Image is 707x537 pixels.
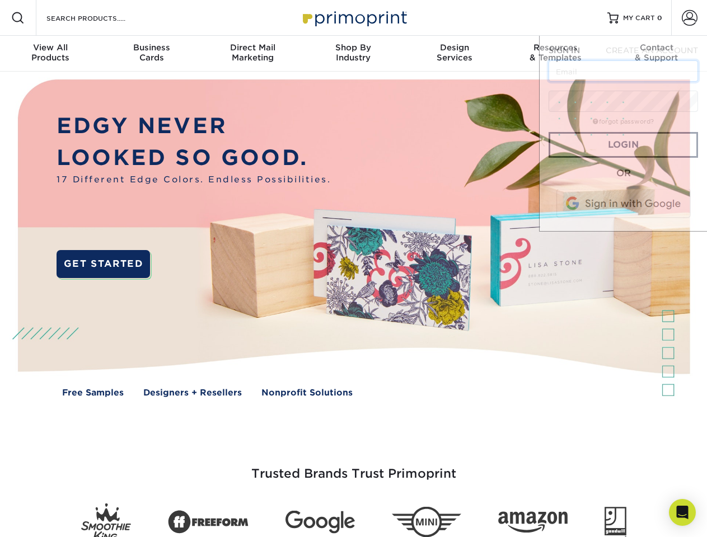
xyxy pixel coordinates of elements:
[62,387,124,399] a: Free Samples
[45,11,154,25] input: SEARCH PRODUCTS.....
[57,250,150,278] a: GET STARTED
[657,14,662,22] span: 0
[605,507,626,537] img: Goodwill
[549,167,698,180] div: OR
[623,13,655,23] span: MY CART
[285,511,355,534] img: Google
[505,36,606,72] a: Resources& Templates
[498,512,568,533] img: Amazon
[101,36,202,72] a: BusinessCards
[404,36,505,72] a: DesignServices
[57,110,331,142] p: EDGY NEVER
[404,43,505,63] div: Services
[202,43,303,63] div: Marketing
[298,6,410,30] img: Primoprint
[669,499,696,526] div: Open Intercom Messenger
[26,440,681,494] h3: Trusted Brands Trust Primoprint
[549,132,698,158] a: Login
[202,36,303,72] a: Direct MailMarketing
[143,387,242,399] a: Designers + Resellers
[549,60,698,82] input: Email
[549,46,580,55] span: SIGN IN
[606,46,698,55] span: CREATE AN ACCOUNT
[505,43,606,53] span: Resources
[261,387,353,399] a: Nonprofit Solutions
[3,503,95,533] iframe: Google Customer Reviews
[303,43,404,63] div: Industry
[101,43,202,53] span: Business
[303,36,404,72] a: Shop ByIndustry
[202,43,303,53] span: Direct Mail
[404,43,505,53] span: Design
[303,43,404,53] span: Shop By
[101,43,202,63] div: Cards
[505,43,606,63] div: & Templates
[57,173,331,186] span: 17 Different Edge Colors. Endless Possibilities.
[593,118,654,125] a: forgot password?
[57,142,331,174] p: LOOKED SO GOOD.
